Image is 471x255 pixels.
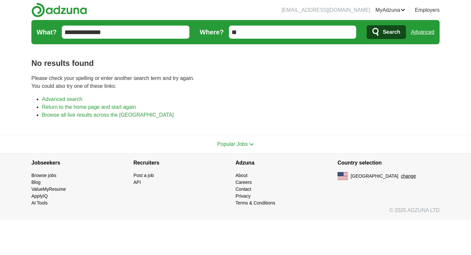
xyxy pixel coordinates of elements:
[282,6,370,14] li: [EMAIL_ADDRESS][DOMAIN_NAME]
[42,104,136,110] a: Return to the home page and start again
[31,180,41,185] a: Blog
[375,6,406,14] a: MyAdzuna
[235,186,251,192] a: Contact
[26,206,445,220] div: © 2025 ADZUNA LTD
[42,112,174,118] a: Browse all live results across the [GEOGRAPHIC_DATA]
[383,26,400,39] span: Search
[351,173,398,180] span: [GEOGRAPHIC_DATA]
[249,143,254,146] img: toggle icon
[415,6,440,14] a: Employers
[37,27,57,37] label: What?
[235,200,275,206] a: Terms & Conditions
[133,173,154,178] a: Post a job
[338,154,440,172] h4: Country selection
[31,74,440,90] p: Please check your spelling or enter another search term and try again. You could also try one of ...
[235,193,251,199] a: Privacy
[217,141,248,147] span: Popular Jobs
[338,172,348,180] img: US flag
[31,186,66,192] a: ValueMyResume
[31,3,87,17] img: Adzuna logo
[31,173,56,178] a: Browse jobs
[200,27,224,37] label: Where?
[31,200,48,206] a: AI Tools
[401,173,416,180] button: change
[31,193,48,199] a: ApplyIQ
[133,180,141,185] a: API
[235,173,248,178] a: About
[367,25,406,39] button: Search
[411,26,434,39] a: Advanced
[235,180,252,185] a: Careers
[42,96,82,102] a: Advanced search
[31,57,440,69] h1: No results found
